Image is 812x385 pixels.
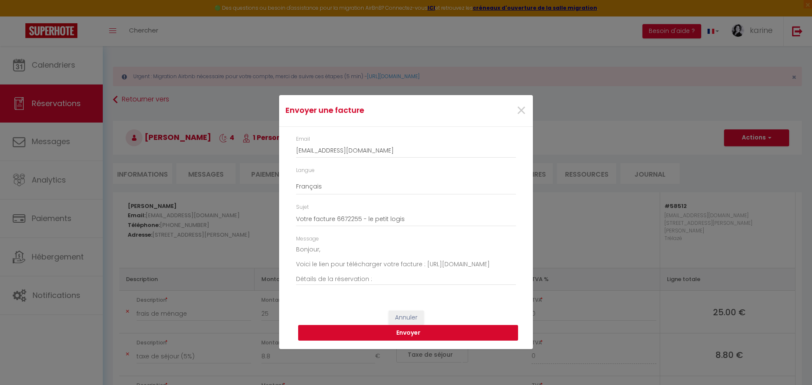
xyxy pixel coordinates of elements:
[389,311,424,325] button: Annuler
[298,325,518,341] button: Envoyer
[516,102,527,120] button: Close
[296,203,309,211] label: Sujet
[296,235,319,243] label: Message
[516,98,527,123] span: ×
[296,167,315,175] label: Langue
[7,3,32,29] button: Ouvrir le widget de chat LiveChat
[285,104,442,116] h4: Envoyer une facture
[296,135,310,143] label: Email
